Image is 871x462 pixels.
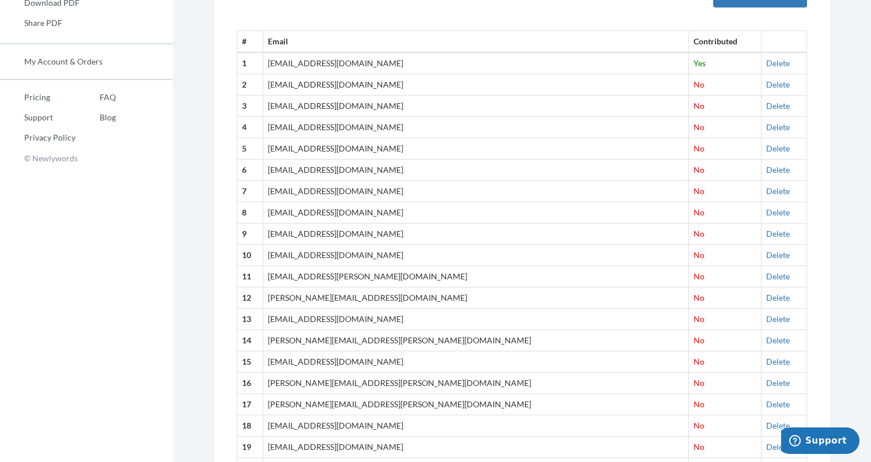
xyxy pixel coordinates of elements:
td: [EMAIL_ADDRESS][PERSON_NAME][DOMAIN_NAME] [263,266,688,287]
th: 9 [237,224,263,245]
span: No [694,293,705,302]
span: No [694,250,705,260]
span: No [694,271,705,281]
td: [PERSON_NAME][EMAIL_ADDRESS][DOMAIN_NAME] [263,287,688,309]
a: Delete [766,143,790,153]
th: 15 [237,351,263,373]
a: Delete [766,335,790,345]
td: [PERSON_NAME][EMAIL_ADDRESS][PERSON_NAME][DOMAIN_NAME] [263,394,688,415]
span: No [694,101,705,111]
th: 10 [237,245,263,266]
th: 6 [237,160,263,181]
a: Delete [766,229,790,238]
th: 8 [237,202,263,224]
th: 11 [237,266,263,287]
a: Delete [766,271,790,281]
span: No [694,399,705,409]
th: 3 [237,96,263,117]
a: Delete [766,186,790,196]
span: No [694,207,705,217]
a: Blog [75,109,116,126]
a: Delete [766,58,790,68]
span: Yes [694,58,706,68]
th: Contributed [688,31,761,52]
th: Email [263,31,688,52]
span: No [694,143,705,153]
a: Delete [766,165,790,175]
td: [EMAIL_ADDRESS][DOMAIN_NAME] [263,160,688,181]
a: Delete [766,293,790,302]
span: No [694,79,705,89]
td: [EMAIL_ADDRESS][DOMAIN_NAME] [263,351,688,373]
a: Delete [766,314,790,324]
span: No [694,165,705,175]
span: No [694,186,705,196]
td: [EMAIL_ADDRESS][DOMAIN_NAME] [263,437,688,458]
td: [EMAIL_ADDRESS][DOMAIN_NAME] [263,245,688,266]
th: 4 [237,117,263,138]
th: 5 [237,138,263,160]
td: [EMAIL_ADDRESS][DOMAIN_NAME] [263,224,688,245]
a: Delete [766,207,790,217]
a: FAQ [75,89,116,106]
th: 14 [237,330,263,351]
td: [EMAIL_ADDRESS][DOMAIN_NAME] [263,415,688,437]
td: [PERSON_NAME][EMAIL_ADDRESS][PERSON_NAME][DOMAIN_NAME] [263,330,688,351]
td: [EMAIL_ADDRESS][DOMAIN_NAME] [263,96,688,117]
td: [PERSON_NAME][EMAIL_ADDRESS][PERSON_NAME][DOMAIN_NAME] [263,373,688,394]
span: No [694,335,705,345]
a: Delete [766,357,790,366]
a: Delete [766,250,790,260]
th: 12 [237,287,263,309]
td: [EMAIL_ADDRESS][DOMAIN_NAME] [263,52,688,74]
span: No [694,421,705,430]
a: Delete [766,442,790,452]
a: Delete [766,101,790,111]
th: 18 [237,415,263,437]
span: No [694,442,705,452]
td: [EMAIL_ADDRESS][DOMAIN_NAME] [263,202,688,224]
a: Delete [766,421,790,430]
span: No [694,378,705,388]
th: 7 [237,181,263,202]
th: 16 [237,373,263,394]
span: No [694,357,705,366]
th: 17 [237,394,263,415]
a: Delete [766,122,790,132]
th: 2 [237,74,263,96]
span: No [694,314,705,324]
iframe: Opens a widget where you can chat to one of our agents [781,427,859,456]
td: [EMAIL_ADDRESS][DOMAIN_NAME] [263,117,688,138]
span: No [694,122,705,132]
th: 19 [237,437,263,458]
a: Delete [766,79,790,89]
th: 13 [237,309,263,330]
td: [EMAIL_ADDRESS][DOMAIN_NAME] [263,138,688,160]
th: 1 [237,52,263,74]
td: [EMAIL_ADDRESS][DOMAIN_NAME] [263,309,688,330]
a: Delete [766,399,790,409]
span: No [694,229,705,238]
td: [EMAIL_ADDRESS][DOMAIN_NAME] [263,74,688,96]
td: [EMAIL_ADDRESS][DOMAIN_NAME] [263,181,688,202]
th: # [237,31,263,52]
a: Delete [766,378,790,388]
